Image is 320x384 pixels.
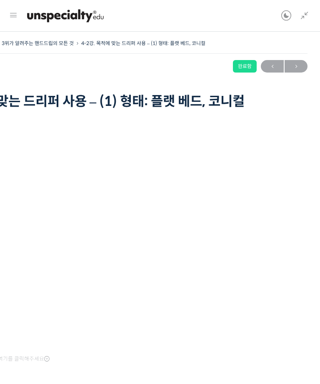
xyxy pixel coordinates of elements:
[261,60,284,73] a: ←이전
[285,60,307,73] a: 다음→
[81,40,205,46] a: 4-2강. 목적에 맞는 드리퍼 사용 – (1) 형태: 플랫 베드, 코니컬
[261,61,284,72] span: ←
[285,61,307,72] span: →
[233,60,257,73] div: 완료함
